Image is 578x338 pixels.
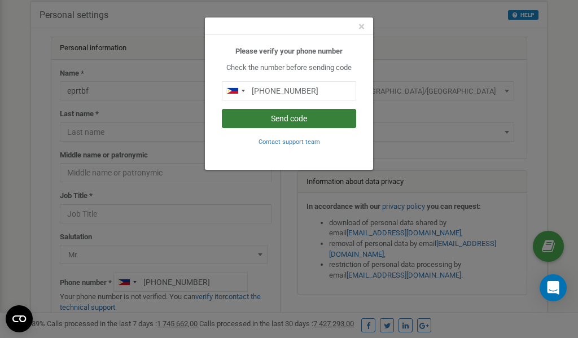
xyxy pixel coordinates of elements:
a: Contact support team [259,137,320,146]
button: Open CMP widget [6,305,33,332]
button: Send code [222,109,356,128]
b: Please verify your phone number [235,47,343,55]
span: × [358,20,365,33]
small: Contact support team [259,138,320,146]
p: Check the number before sending code [222,63,356,73]
div: Open Intercom Messenger [540,274,567,301]
button: Close [358,21,365,33]
input: 0905 123 4567 [222,81,356,100]
div: Telephone country code [222,82,248,100]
